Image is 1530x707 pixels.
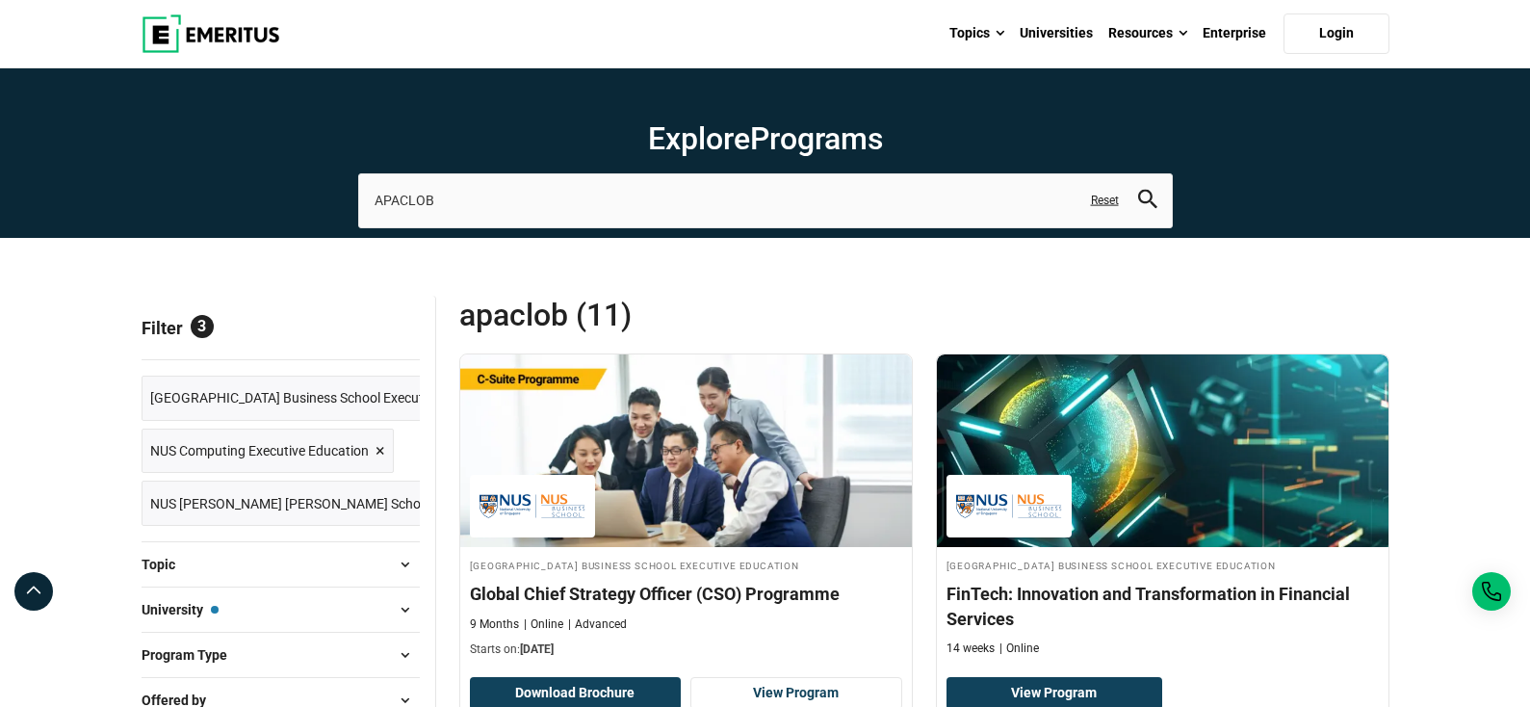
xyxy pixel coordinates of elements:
button: search [1138,190,1157,212]
span: × [376,437,385,465]
span: [DATE] [520,642,554,656]
p: 9 Months [470,616,519,633]
img: Global Chief Strategy Officer (CSO) Programme | Online Leadership Course [460,354,912,547]
img: FinTech: Innovation and Transformation in Financial Services | Online Finance Course [937,354,1388,547]
p: Online [524,616,563,633]
a: Leadership Course by National University of Singapore Business School Executive Education - Decem... [460,354,912,668]
input: search-page [358,173,1173,227]
p: Filter [142,296,420,359]
a: Login [1284,13,1389,54]
p: Starts on: [470,642,902,658]
button: University [142,595,420,624]
a: Reset search [1091,193,1119,209]
h4: [GEOGRAPHIC_DATA] Business School Executive Education [470,557,902,573]
span: NUS Computing Executive Education [150,440,369,461]
p: Advanced [568,616,627,633]
h4: FinTech: Innovation and Transformation in Financial Services [947,582,1379,630]
span: Programs [750,120,883,157]
p: 14 weeks [947,641,995,657]
span: NUS [PERSON_NAME] [PERSON_NAME] School of Medicine [150,493,503,514]
h4: [GEOGRAPHIC_DATA] Business School Executive Education [947,557,1379,573]
span: Topic [142,554,191,575]
h4: Global Chief Strategy Officer (CSO) Programme [470,582,902,606]
img: National University of Singapore Business School Executive Education [956,484,1062,528]
button: Program Type [142,641,420,669]
button: Topic [142,550,420,579]
span: University [142,599,219,620]
span: APACLOB (11) [459,296,924,334]
a: NUS [PERSON_NAME] [PERSON_NAME] School of Medicine × [142,481,528,526]
p: Online [999,641,1039,657]
img: National University of Singapore Business School Executive Education [480,484,585,528]
span: [GEOGRAPHIC_DATA] Business School Executive Education [150,387,504,408]
a: Reset all [360,318,420,343]
a: Finance Course by National University of Singapore Business School Executive Education - National... [937,354,1388,667]
a: NUS Computing Executive Education × [142,429,394,474]
a: search [1138,195,1157,213]
span: 3 [191,315,214,338]
a: [GEOGRAPHIC_DATA] Business School Executive Education × [142,376,529,421]
span: Program Type [142,644,243,666]
h1: Explore [358,119,1173,158]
